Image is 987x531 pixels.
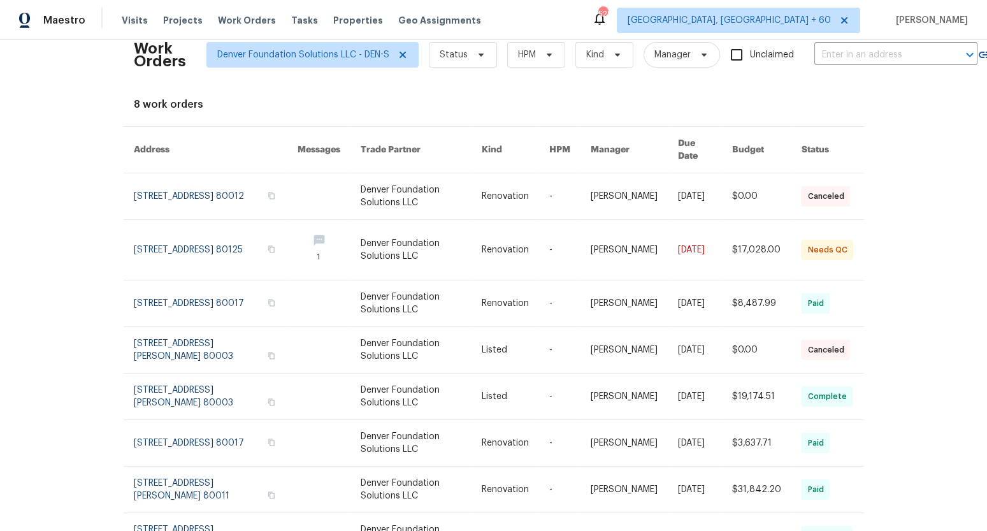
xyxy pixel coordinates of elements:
[539,280,580,327] td: -
[472,467,539,513] td: Renovation
[961,46,979,64] button: Open
[668,127,722,173] th: Due Date
[472,420,539,467] td: Renovation
[350,327,472,374] td: Denver Foundation Solutions LLC
[580,467,668,513] td: [PERSON_NAME]
[539,220,580,280] td: -
[350,173,472,220] td: Denver Foundation Solutions LLC
[721,127,791,173] th: Budget
[122,14,148,27] span: Visits
[266,190,277,201] button: Copy Address
[472,280,539,327] td: Renovation
[598,8,607,20] div: 528
[580,280,668,327] td: [PERSON_NAME]
[266,297,277,309] button: Copy Address
[350,467,472,513] td: Denver Foundation Solutions LLC
[350,220,472,280] td: Denver Foundation Solutions LLC
[472,173,539,220] td: Renovation
[539,374,580,420] td: -
[472,327,539,374] td: Listed
[891,14,968,27] span: [PERSON_NAME]
[134,42,186,68] h2: Work Orders
[472,127,539,173] th: Kind
[580,173,668,220] td: [PERSON_NAME]
[124,127,287,173] th: Address
[750,48,794,62] span: Unclaimed
[266,350,277,361] button: Copy Address
[472,220,539,280] td: Renovation
[791,127,863,173] th: Status
[398,14,481,27] span: Geo Assignments
[472,374,539,420] td: Listed
[586,48,604,61] span: Kind
[580,420,668,467] td: [PERSON_NAME]
[654,48,691,61] span: Manager
[539,173,580,220] td: -
[43,14,85,27] span: Maestro
[539,127,580,173] th: HPM
[134,98,854,111] div: 8 work orders
[539,420,580,467] td: -
[266,490,277,501] button: Copy Address
[350,127,472,173] th: Trade Partner
[291,16,318,25] span: Tasks
[539,327,580,374] td: -
[350,374,472,420] td: Denver Foundation Solutions LLC
[217,48,389,61] span: Denver Foundation Solutions LLC - DEN-S
[628,14,831,27] span: [GEOGRAPHIC_DATA], [GEOGRAPHIC_DATA] + 60
[580,127,668,173] th: Manager
[350,420,472,467] td: Denver Foundation Solutions LLC
[163,14,203,27] span: Projects
[218,14,276,27] span: Work Orders
[440,48,468,61] span: Status
[333,14,383,27] span: Properties
[580,327,668,374] td: [PERSON_NAME]
[539,467,580,513] td: -
[287,127,350,173] th: Messages
[580,220,668,280] td: [PERSON_NAME]
[350,280,472,327] td: Denver Foundation Solutions LLC
[266,437,277,448] button: Copy Address
[580,374,668,420] td: [PERSON_NAME]
[266,396,277,408] button: Copy Address
[518,48,536,61] span: HPM
[266,244,277,255] button: Copy Address
[814,45,942,65] input: Enter in an address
